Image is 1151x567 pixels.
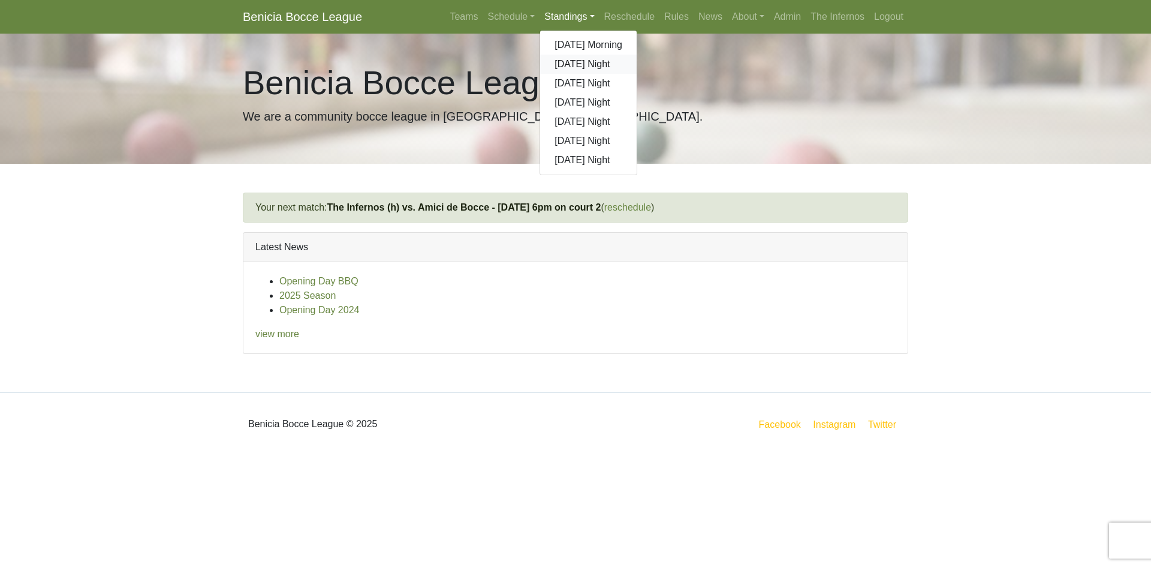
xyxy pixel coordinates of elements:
a: Standings [540,5,599,29]
p: We are a community bocce league in [GEOGRAPHIC_DATA], [GEOGRAPHIC_DATA]. [243,107,908,125]
h1: Benicia Bocce League [243,62,908,103]
a: Twitter [866,417,906,432]
a: Rules [659,5,694,29]
div: Benicia Bocce League © 2025 [234,403,575,446]
a: Logout [869,5,908,29]
a: Reschedule [599,5,660,29]
a: view more [255,329,299,339]
a: [DATE] Night [540,74,637,93]
a: [DATE] Night [540,93,637,112]
a: 2025 Season [279,290,336,301]
a: [DATE] Night [540,55,637,74]
a: The Infernos (h) vs. Amici de Bocce - [DATE] 6pm on court 2 [327,202,601,212]
a: [DATE] Morning [540,35,637,55]
a: reschedule [604,202,651,212]
a: Opening Day BBQ [279,276,358,286]
a: Facebook [757,417,803,432]
a: The Infernos [806,5,869,29]
a: Teams [445,5,483,29]
a: [DATE] Night [540,131,637,151]
a: [DATE] Night [540,112,637,131]
a: Schedule [483,5,540,29]
a: Opening Day 2024 [279,305,359,315]
a: About [727,5,769,29]
a: Admin [769,5,806,29]
a: Instagram [810,417,858,432]
a: Benicia Bocce League [243,5,362,29]
div: Your next match: ( ) [243,193,908,223]
div: Standings [540,30,637,175]
div: Latest News [243,233,908,262]
a: [DATE] Night [540,151,637,170]
a: News [694,5,727,29]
